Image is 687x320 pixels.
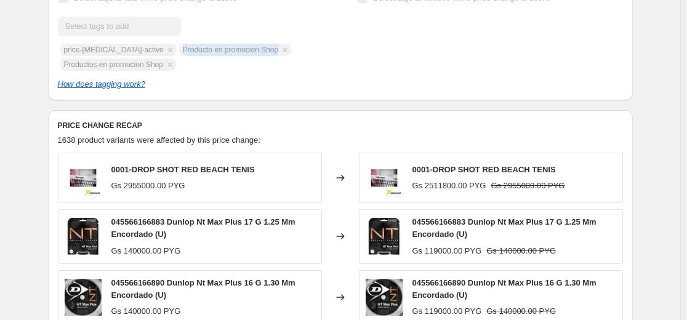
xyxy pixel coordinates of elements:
[111,165,255,174] span: 0001-DROP SHOT RED BEACH TENIS
[65,218,102,255] img: 6a38794f759f9779d69bdc4730069525_80x.jpg
[111,217,295,239] span: 045566166883 Dunlop Nt Max Plus 17 G 1.25 Mm Encordado (U)
[111,180,185,192] div: Gs 2955000.00 PYG
[65,159,102,196] img: d6e0368d58148c6ad460601ded0ac417_80x.jpg
[58,79,145,89] a: How does tagging work?
[366,218,403,255] img: 6a38794f759f9779d69bdc4730069525_80x.jpg
[366,159,403,196] img: d6e0368d58148c6ad460601ded0ac417_80x.jpg
[111,278,295,300] span: 045566166890 Dunlop Nt Max Plus 16 G 1.30 Mm Encordado (U)
[58,135,260,145] span: 1638 product variants were affected by this price change:
[412,245,482,257] div: Gs 119000.00 PYG
[486,245,556,257] strike: Gs 140000.00 PYG
[412,180,486,192] div: Gs 2511800.00 PYG
[65,279,102,316] img: 78aaafca99568984c9afd99381515dad_80x.jpg
[412,305,482,318] div: Gs 119000.00 PYG
[491,180,564,192] strike: Gs 2955000.00 PYG
[111,245,181,257] div: Gs 140000.00 PYG
[412,278,597,300] span: 045566166890 Dunlop Nt Max Plus 16 G 1.30 Mm Encordado (U)
[486,305,556,318] strike: Gs 140000.00 PYG
[412,217,597,239] span: 045566166883 Dunlop Nt Max Plus 17 G 1.25 Mm Encordado (U)
[366,279,403,316] img: 78aaafca99568984c9afd99381515dad_80x.jpg
[111,305,181,318] div: Gs 140000.00 PYG
[412,165,556,174] span: 0001-DROP SHOT RED BEACH TENIS
[58,121,623,130] h6: PRICE CHANGE RECAP
[58,17,181,36] input: Select tags to add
